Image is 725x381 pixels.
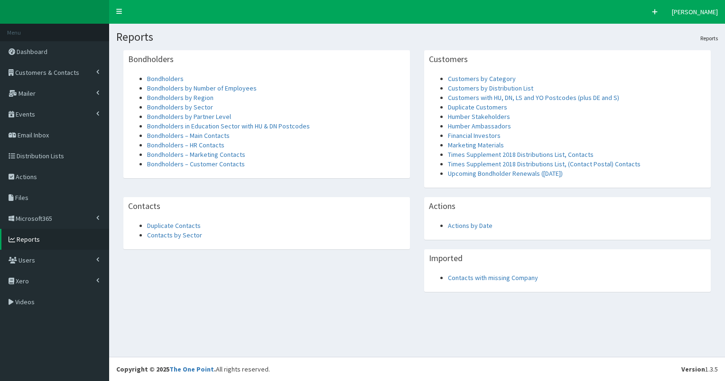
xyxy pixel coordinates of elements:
[448,74,516,83] a: Customers by Category
[448,273,538,282] a: Contacts with missing Company
[448,141,504,149] a: Marketing Materials
[17,47,47,56] span: Dashboard
[17,235,40,244] span: Reports
[429,254,463,263] h3: Imported
[128,55,174,63] h3: Bondholders
[448,84,533,92] a: Customers by Distribution List
[15,193,28,202] span: Files
[147,141,224,149] a: Bondholders – HR Contacts
[672,8,718,16] span: [PERSON_NAME]
[448,160,641,168] a: Times Supplement 2018 Distributions List, (Contact Postal) Contacts
[147,74,184,83] a: Bondholders
[16,110,35,118] span: Events
[448,122,511,130] a: Humber Ambassadors
[681,364,718,374] div: 1.3.5
[448,169,563,178] a: Upcoming Bondholder Renewals ([DATE])
[429,202,455,210] h3: Actions
[16,277,29,285] span: Xero
[109,357,725,381] footer: All rights reserved.
[700,34,718,42] li: Reports
[16,172,37,181] span: Actions
[147,150,245,159] a: Bondholders – Marketing Contacts
[448,131,501,140] a: Financial Investors
[116,31,718,43] h1: Reports
[128,202,160,210] h3: Contacts
[15,298,35,306] span: Videos
[16,214,52,223] span: Microsoft365
[19,256,35,264] span: Users
[147,122,310,130] a: Bondholders in Education Sector with HU & DN Postcodes
[147,160,245,168] a: Bondholders – Customer Contacts
[116,365,216,373] strong: Copyright © 2025 .
[169,365,214,373] a: The One Point
[147,84,257,92] a: Bondholders by Number of Employees
[17,152,64,160] span: Distribution Lists
[19,89,36,98] span: Mailer
[448,103,507,111] a: Duplicate Customers
[147,93,214,102] a: Bondholders by Region
[147,131,230,140] a: Bondholders – Main Contacts
[18,131,49,139] span: Email Inbox
[147,231,202,239] a: Contacts by Sector
[448,221,493,230] a: Actions by Date
[147,221,201,230] a: Duplicate Contacts
[429,55,468,63] h3: Customers
[448,112,510,121] a: Humber Stakeholders
[681,365,705,373] b: Version
[448,93,619,102] a: Customers with HU, DN, LS and YO Postcodes (plus DE and S)
[448,150,594,159] a: Times Supplement 2018 Distributions List, Contacts
[147,103,213,111] a: Bondholders by Sector
[15,68,79,77] span: Customers & Contacts
[147,112,231,121] a: Bondholders by Partner Level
